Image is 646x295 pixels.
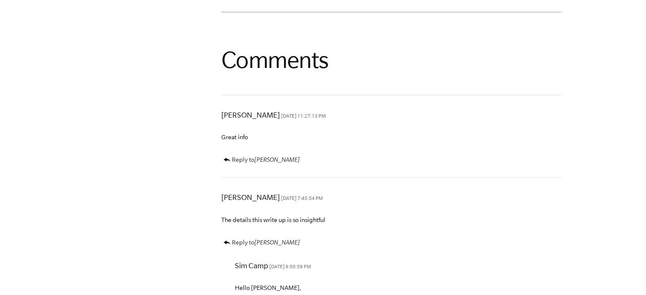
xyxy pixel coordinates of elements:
[221,156,302,163] button: Reply to[PERSON_NAME]
[221,46,561,73] h2: Comments
[235,260,268,272] h4: Sim Camp
[221,215,561,225] p: The details this write up is so insightful
[254,156,300,163] em: [PERSON_NAME]
[281,195,323,201] div: [DATE] 7:45:54 PM
[604,254,646,295] iframe: Chat Widget
[254,239,300,246] em: [PERSON_NAME]
[604,254,646,295] div: วิดเจ็ตการแชท
[221,239,302,246] button: Reply to[PERSON_NAME]
[281,113,326,118] div: [DATE] 11:27:13 PM
[269,264,311,269] div: [DATE] 9:50:59 PM
[221,109,280,121] h4: [PERSON_NAME]
[221,132,561,142] p: Great info
[221,191,280,204] h4: [PERSON_NAME]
